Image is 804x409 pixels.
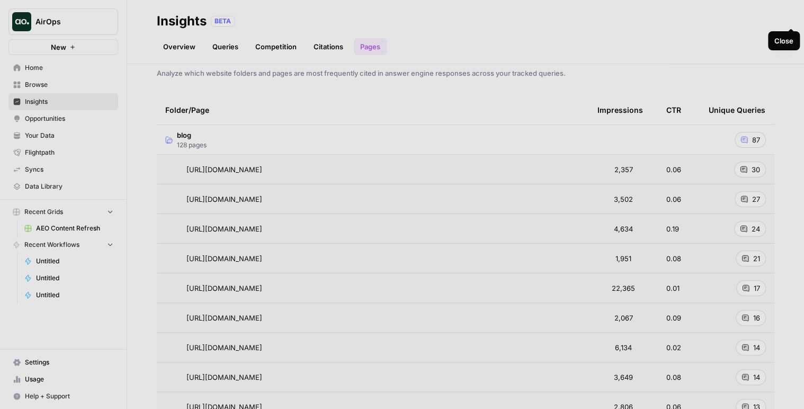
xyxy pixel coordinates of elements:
span: Insights [25,97,113,106]
div: CTR [666,95,681,125]
span: 0.09 [666,313,681,323]
a: Untitled [20,270,118,287]
span: 2,357 [614,164,633,175]
button: Help + Support [8,388,118,405]
span: Home [25,63,113,73]
a: Your Data [8,127,118,144]
span: 16 [753,313,760,323]
a: Home [8,59,118,76]
span: Untitled [36,273,113,283]
span: 0.06 [666,164,681,175]
span: 24 [752,224,760,234]
div: Unique Queries [709,95,765,125]
div: BETA [211,16,235,26]
span: Untitled [36,290,113,300]
span: Settings [25,358,113,367]
span: AEO Content Refresh [36,224,113,233]
span: 3,502 [614,194,633,204]
span: [URL][DOMAIN_NAME] [186,372,262,383]
button: New [8,39,118,55]
span: Flightpath [25,148,113,157]
img: AirOps Logo [12,12,31,31]
a: Insights [8,93,118,110]
span: Usage [25,375,113,384]
span: [URL][DOMAIN_NAME] [186,164,262,175]
a: AEO Content Refresh [20,220,118,237]
a: Untitled [20,253,118,270]
button: Workspace: AirOps [8,8,118,35]
a: Untitled [20,287,118,304]
a: Data Library [8,178,118,195]
div: Insights [157,13,207,30]
span: 1,951 [615,253,631,264]
span: Untitled [36,256,113,266]
span: 87 [752,135,760,145]
span: 128 pages [177,140,207,150]
span: 30 [752,164,760,175]
span: 27 [752,194,760,204]
a: Flightpath [8,144,118,161]
span: 0.06 [666,194,681,204]
span: 22,365 [612,283,635,294]
a: Competition [249,38,303,55]
span: 0.19 [666,224,679,234]
span: 0.08 [666,253,681,264]
span: 17 [754,283,760,294]
span: 2,067 [614,313,633,323]
span: 6,134 [615,342,632,353]
span: 0.02 [666,342,681,353]
span: [URL][DOMAIN_NAME] [186,253,262,264]
span: [URL][DOMAIN_NAME] [186,342,262,353]
span: Your Data [25,131,113,140]
span: Help + Support [25,392,113,401]
span: [URL][DOMAIN_NAME] [186,194,262,204]
span: 3,649 [614,372,633,383]
span: [URL][DOMAIN_NAME] [186,313,262,323]
span: 0.08 [666,372,681,383]
button: Recent Grids [8,204,118,220]
span: 14 [753,342,760,353]
a: Settings [8,354,118,371]
span: 4,634 [614,224,633,234]
a: Queries [206,38,245,55]
span: Browse [25,80,113,90]
span: blog [177,130,207,140]
span: Recent Workflows [24,240,79,250]
span: Syncs [25,165,113,174]
a: Citations [307,38,350,55]
span: 21 [753,253,760,264]
a: Pages [354,38,387,55]
a: Browse [8,76,118,93]
span: Opportunities [25,114,113,123]
a: Overview [157,38,202,55]
span: New [51,42,66,52]
div: Impressions [597,95,643,125]
div: Folder/Page [165,95,580,125]
a: Syncs [8,161,118,178]
a: Opportunities [8,110,118,127]
span: [URL][DOMAIN_NAME] [186,224,262,234]
span: Data Library [25,182,113,191]
span: 14 [753,372,760,383]
span: Recent Grids [24,207,63,217]
button: Recent Workflows [8,237,118,253]
span: [URL][DOMAIN_NAME] [186,283,262,294]
a: Usage [8,371,118,388]
span: 0.01 [666,283,680,294]
span: Analyze which website folders and pages are most frequently cited in answer engine responses acro... [157,68,774,78]
span: AirOps [35,16,100,27]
